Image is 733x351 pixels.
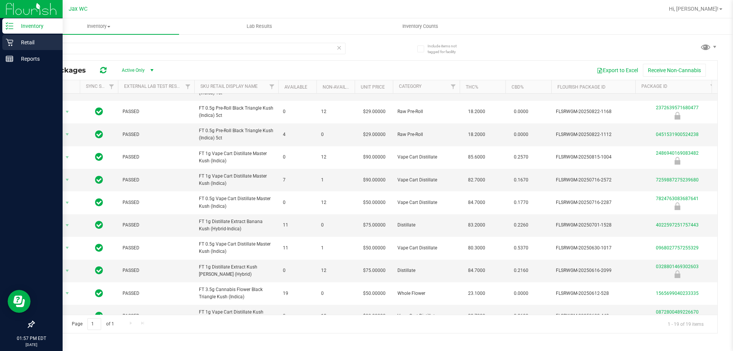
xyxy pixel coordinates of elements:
a: 0872800489226670 [656,309,699,315]
span: Vape Cart Distillate [397,176,455,184]
span: Page of 1 [65,318,120,330]
a: Flourish Package ID [557,84,605,90]
span: 11 [283,222,312,229]
span: Raw Pre-Roll [397,131,455,138]
span: 82.7000 [464,175,489,186]
span: 18.2000 [464,106,489,117]
span: 84.7000 [464,265,489,276]
a: Available [284,84,307,90]
span: FLSRWGM-20250701-1528 [556,222,631,229]
div: Newly Received [634,112,720,120]
span: 12 [321,108,350,115]
span: 18.2000 [464,129,489,140]
span: In Sync [95,129,103,140]
span: FT 0.5g Pre-Roll Black Triangle Kush (Indica) 5ct [199,105,274,119]
span: Distillate [397,222,455,229]
span: PASSED [123,131,190,138]
span: $75.00000 [359,220,389,231]
span: $29.00000 [359,129,389,140]
a: Filter [707,80,719,93]
span: select [63,107,72,117]
span: FLSRWGM-20250630-1017 [556,244,631,252]
span: 11 [283,244,312,252]
span: FLSRWGM-20250822-1112 [556,131,631,138]
span: 1 [321,176,350,184]
span: Clear [336,43,342,53]
div: Newly Received [634,202,720,210]
span: FLSRWGM-20250602-448 [556,312,631,320]
p: Reports [13,54,59,63]
a: 4022597251757443 [656,222,699,228]
span: In Sync [95,175,103,185]
a: Sync Status [86,84,115,89]
span: In Sync [95,265,103,276]
span: $50.00000 [359,288,389,299]
a: Sku Retail Display Name [200,84,258,89]
inline-svg: Inventory [6,22,13,30]
span: 85.6000 [464,152,489,163]
inline-svg: Reports [6,55,13,63]
span: Jax WC [69,6,87,12]
a: 7824763083687641 [656,196,699,201]
span: 0.1670 [510,175,532,186]
span: select [63,265,72,276]
span: select [63,220,72,231]
p: 01:57 PM EDT [3,335,59,342]
a: 0968027757255329 [656,245,699,251]
span: 0 [283,312,312,320]
a: Category [399,84,421,89]
span: $90.00000 [359,152,389,163]
a: 2372639571680477 [656,105,699,110]
span: In Sync [95,220,103,230]
input: Search Package ID, Item Name, SKU, Lot or Part Number... [34,43,346,54]
span: $50.00000 [359,243,389,254]
a: Lab Results [179,18,340,34]
span: 0 [321,290,350,297]
span: select [63,243,72,253]
span: 82.7000 [464,311,489,322]
span: PASSED [123,290,190,297]
span: 0.0000 [510,106,532,117]
span: PASSED [123,244,190,252]
span: 4 [283,131,312,138]
span: Vape Cart Distillate [397,199,455,206]
span: PASSED [123,108,190,115]
a: 0451531900524238 [656,132,699,137]
span: 12 [321,267,350,274]
span: 0.0000 [510,129,532,140]
span: FT 3.5g Cannabis Flower Black Triangle Kush (Indica) [199,286,274,301]
span: PASSED [123,154,190,161]
p: [DATE] [3,342,59,348]
inline-svg: Retail [6,39,13,46]
a: Unit Price [361,84,385,90]
span: select [63,288,72,299]
span: FT 1g Vape Cart Distillate Master Kush (Indica) [199,173,274,187]
span: 12 [321,312,350,320]
a: 1565699040233335 [656,291,699,296]
span: Inventory [18,23,179,30]
span: PASSED [123,222,190,229]
span: 19 [283,290,312,297]
span: Inventory Counts [392,23,449,30]
span: All Packages [40,66,94,74]
a: Inventory Counts [340,18,501,34]
span: 0.2690 [510,311,532,322]
span: FT 1g Distillate Extract Kush [PERSON_NAME] (Hybrid) [199,264,274,278]
span: 0 [321,222,350,229]
a: External Lab Test Result [124,84,184,89]
span: 0.5370 [510,243,532,254]
span: Distillate [397,267,455,274]
span: In Sync [95,243,103,253]
span: 0 [321,131,350,138]
span: 0 [283,267,312,274]
span: PASSED [123,267,190,274]
span: 1 - 19 of 19 items [662,318,710,330]
p: Inventory [13,21,59,31]
span: 12 [321,199,350,206]
a: Filter [182,80,194,93]
span: 0.2260 [510,220,532,231]
a: Filter [105,80,118,93]
span: FT 0.5g Vape Cart Distillate Master Kush (Indica) [199,195,274,210]
span: PASSED [123,312,190,320]
button: Export to Excel [592,64,643,77]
